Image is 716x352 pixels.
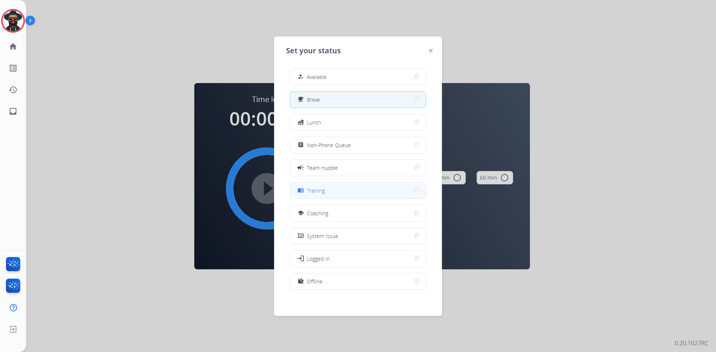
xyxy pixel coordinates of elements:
[307,118,321,126] span: Lunch
[9,107,18,116] mat-icon: inbox
[429,49,433,53] img: close-button
[3,10,23,31] img: avatar
[307,209,328,217] span: Coaching
[290,137,426,153] button: Non-Phone Queue
[307,164,338,172] span: Team Huddle
[9,42,18,51] mat-icon: home
[298,119,304,126] mat-icon: fastfood
[290,205,426,221] button: Coaching
[298,96,304,103] mat-icon: free_breakfast
[307,232,338,240] span: System Issue
[290,160,426,176] button: Team Huddle
[290,251,426,267] button: Logged In
[290,183,426,199] button: Training
[290,114,426,130] button: Lunch
[298,187,304,194] mat-icon: menu_book
[298,210,304,216] mat-icon: school
[307,141,351,149] span: Non-Phone Queue
[675,339,709,348] p: 0.20.1027RC
[290,69,426,85] button: Available
[298,142,304,148] mat-icon: assignment
[298,278,304,285] mat-icon: work_off
[297,164,304,171] mat-icon: campaign
[298,74,304,80] mat-icon: how_to_reg
[9,85,18,94] mat-icon: history
[307,187,325,194] span: Training
[307,255,330,263] span: Logged In
[290,92,426,108] button: Break
[298,233,304,239] mat-icon: phonelink_off
[297,255,304,262] mat-icon: login
[307,96,320,104] span: Break
[290,273,426,289] button: Offline
[286,45,341,56] span: Set your status
[9,64,18,73] mat-icon: list_alt
[307,73,327,81] span: Available
[307,278,323,285] span: Offline
[290,228,426,244] button: System Issue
